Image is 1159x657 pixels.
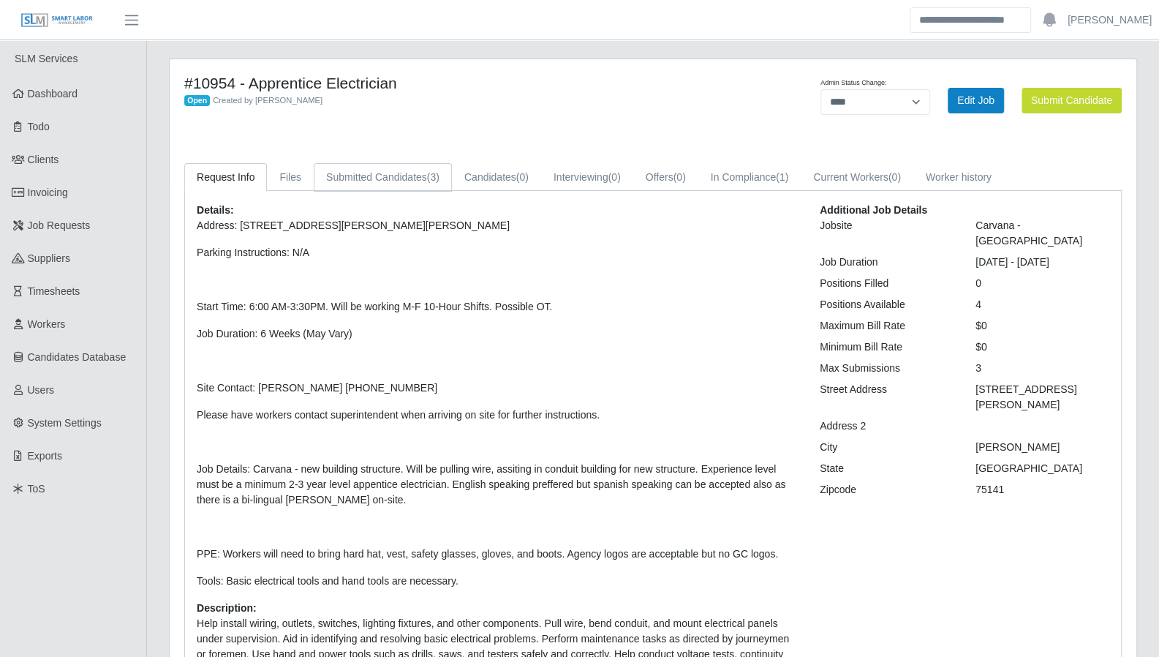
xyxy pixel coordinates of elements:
b: Description: [197,602,257,614]
div: [GEOGRAPHIC_DATA] [964,461,1120,476]
span: (0) [608,171,621,183]
a: Submitted Candidates [314,163,452,192]
span: Workers [28,318,66,330]
a: In Compliance [698,163,801,192]
a: [PERSON_NAME] [1068,12,1152,28]
span: Exports [28,450,62,462]
div: Carvana - [GEOGRAPHIC_DATA] [964,218,1120,249]
a: Offers [633,163,698,192]
span: (3) [427,171,439,183]
a: Current Workers [801,163,913,192]
span: Open [184,95,210,107]
div: Maximum Bill Rate [809,318,964,334]
a: Edit Job [948,88,1004,113]
span: Todo [28,121,50,132]
div: City [809,440,964,455]
p: Start Time: 6:00 AM-3:30PM. Will be working M-F 10-Hour Shifts. Possible OT. [197,299,798,315]
div: 0 [964,276,1120,291]
p: Please have workers contact superintendent when arriving on site for further instructions. [197,408,798,423]
input: Search [910,7,1031,33]
div: Street Address [809,382,964,413]
div: Address 2 [809,418,964,434]
p: Job Details: Carvana - new building structure. Will be pulling wire, assiting in conduit building... [197,462,798,508]
a: Worker history [913,163,1004,192]
span: Clients [28,154,59,165]
p: Parking Instructions: N/A [197,245,798,260]
div: Positions Available [809,297,964,312]
span: (0) [888,171,901,183]
span: Suppliers [28,252,70,264]
a: Request Info [184,163,267,192]
button: Submit Candidate [1022,88,1122,113]
div: State [809,461,964,476]
label: Admin Status Change: [820,78,886,89]
a: Files [267,163,314,192]
span: Invoicing [28,187,68,198]
b: Additional Job Details [820,204,927,216]
span: Dashboard [28,88,78,100]
span: Timesheets [28,285,80,297]
div: 4 [964,297,1120,312]
div: Max Submissions [809,361,964,376]
div: 75141 [964,482,1120,498]
div: Jobsite [809,218,964,249]
div: $0 [964,318,1120,334]
span: SLM Services [15,53,78,64]
p: PPE: Workers will need to bring hard hat, vest, safety glasses, gloves, and boots. Agency logos a... [197,547,798,562]
div: Zipcode [809,482,964,498]
span: Candidates Database [28,351,127,363]
p: Address: [STREET_ADDRESS][PERSON_NAME][PERSON_NAME] [197,218,798,233]
div: [PERSON_NAME] [964,440,1120,455]
span: Created by [PERSON_NAME] [213,96,322,105]
p: Tools: Basic electrical tools and hand tools are necessary. [197,574,798,589]
div: [STREET_ADDRESS][PERSON_NAME] [964,382,1120,413]
div: Minimum Bill Rate [809,339,964,355]
b: Details: [197,204,234,216]
div: Positions Filled [809,276,964,291]
span: (1) [776,171,788,183]
div: Job Duration [809,255,964,270]
img: SLM Logo [20,12,94,29]
p: Job Duration: 6 Weeks (May Vary) [197,326,798,342]
span: ToS [28,483,45,495]
span: System Settings [28,417,102,429]
span: (0) [516,171,529,183]
span: (0) [673,171,686,183]
a: Interviewing [541,163,633,192]
div: $0 [964,339,1120,355]
span: Users [28,384,55,396]
div: 3 [964,361,1120,376]
a: Candidates [452,163,541,192]
span: Job Requests [28,219,91,231]
div: [DATE] - [DATE] [964,255,1120,270]
h4: #10954 - Apprentice Electrician [184,74,722,92]
p: Site Contact: [PERSON_NAME] [PHONE_NUMBER] [197,380,798,396]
